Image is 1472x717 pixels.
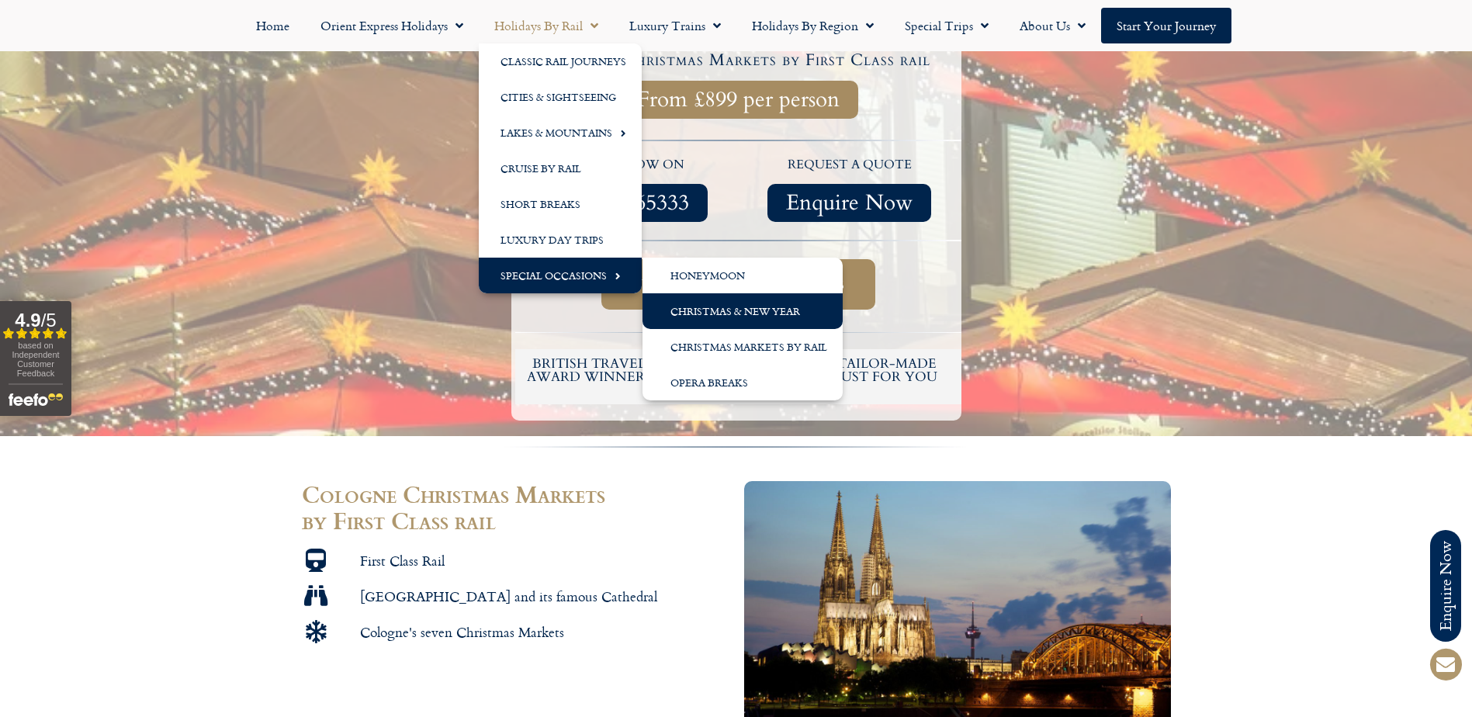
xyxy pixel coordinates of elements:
[8,8,1464,43] nav: Menu
[479,258,642,293] a: Special Occasions
[642,293,843,329] a: Christmas & New Year
[642,258,843,293] a: Honeymoon
[479,186,642,222] a: Short Breaks
[523,357,656,383] h5: British Travel Award winners
[820,357,954,383] h5: tailor-made just for you
[614,8,736,43] a: Luxury Trains
[518,52,959,68] h4: Cologne Christmas Markets by First Class rail
[1004,8,1101,43] a: About Us
[889,8,1004,43] a: Special Trips
[241,8,305,43] a: Home
[479,115,642,151] a: Lakes & Mountains
[356,552,445,570] span: First Class Rail
[786,193,913,213] span: Enquire Now
[736,8,889,43] a: Holidays by Region
[479,151,642,186] a: Cruise by Rail
[632,275,844,294] span: Full itinerary & dates
[479,43,642,293] ul: Holidays by Rail
[356,587,657,605] span: [GEOGRAPHIC_DATA] and its famous Cathedral
[642,258,843,400] ul: Special Occasions
[642,329,843,365] a: Christmas Markets by Rail
[302,476,698,537] span: Cologne Christmas Markets by First Class rail
[637,90,840,109] span: From £899 per person
[479,79,642,115] a: Cities & Sightseeing
[767,184,931,222] a: Enquire Now
[479,8,614,43] a: Holidays by Rail
[618,81,858,119] a: From £899 per person
[356,623,564,641] span: Cologne's seven Christmas Markets
[746,155,954,175] p: request a quote
[642,365,843,400] a: Opera Breaks
[479,43,642,79] a: Classic Rail Journeys
[479,222,642,258] a: Luxury Day Trips
[305,8,479,43] a: Orient Express Holidays
[1101,8,1231,43] a: Start your Journey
